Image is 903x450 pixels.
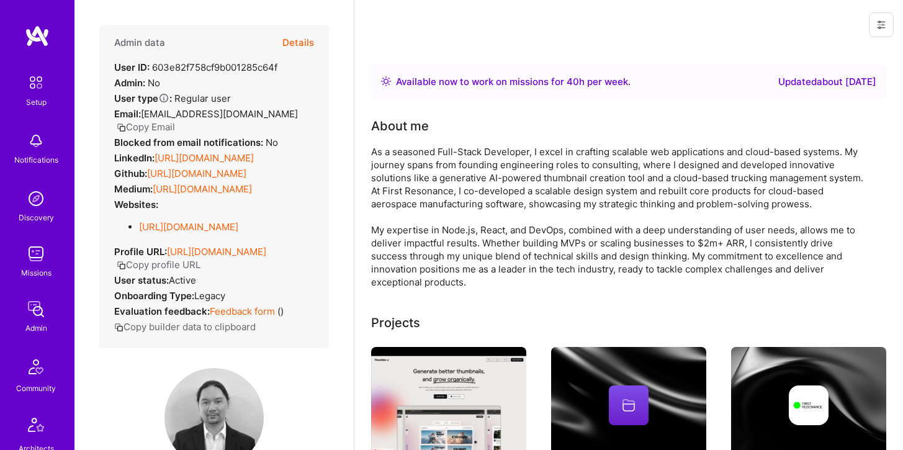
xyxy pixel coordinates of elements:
[778,74,876,89] div: Updated about [DATE]
[21,352,51,382] img: Community
[16,382,56,395] div: Community
[114,320,256,333] button: Copy builder data to clipboard
[282,25,314,61] button: Details
[24,241,48,266] img: teamwork
[114,61,277,74] div: 603e82f758cf9b001285c64f
[114,37,165,48] h4: Admin data
[114,108,141,120] strong: Email:
[210,305,275,317] a: Feedback form
[167,246,266,258] a: [URL][DOMAIN_NAME]
[114,305,284,318] div: ( )
[371,313,420,332] div: Projects
[114,168,147,179] strong: Github:
[117,120,175,133] button: Copy Email
[789,385,829,425] img: Company logo
[117,258,200,271] button: Copy profile URL
[396,74,631,89] div: Available now to work on missions for h per week .
[114,152,155,164] strong: LinkedIn:
[25,322,47,335] div: Admin
[114,77,145,89] strong: Admin:
[371,145,868,289] div: As a seasoned Full-Stack Developer, I excel in crafting scalable web applications and cloud-based...
[567,76,579,88] span: 40
[114,92,231,105] div: Regular user
[114,199,158,210] strong: Websites:
[114,274,169,286] strong: User status:
[155,152,254,164] a: [URL][DOMAIN_NAME]
[21,412,51,442] img: Architects
[141,108,298,120] span: [EMAIL_ADDRESS][DOMAIN_NAME]
[23,70,49,96] img: setup
[114,246,167,258] strong: Profile URL:
[24,128,48,153] img: bell
[114,76,160,89] div: No
[114,323,124,332] i: icon Copy
[114,290,194,302] strong: Onboarding Type:
[139,221,238,233] a: [URL][DOMAIN_NAME]
[114,136,278,149] div: No
[147,168,246,179] a: [URL][DOMAIN_NAME]
[153,183,252,195] a: [URL][DOMAIN_NAME]
[25,25,50,47] img: logo
[26,96,47,109] div: Setup
[117,123,126,132] i: icon Copy
[381,76,391,86] img: Availability
[114,305,210,317] strong: Evaluation feedback:
[114,183,153,195] strong: Medium:
[114,92,172,104] strong: User type :
[21,266,52,279] div: Missions
[24,186,48,211] img: discovery
[19,211,54,224] div: Discovery
[194,290,225,302] span: legacy
[114,61,150,73] strong: User ID:
[117,261,126,270] i: icon Copy
[14,153,58,166] div: Notifications
[371,117,429,135] div: About me
[169,274,196,286] span: Active
[114,137,266,148] strong: Blocked from email notifications:
[158,92,169,104] i: Help
[24,297,48,322] img: admin teamwork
